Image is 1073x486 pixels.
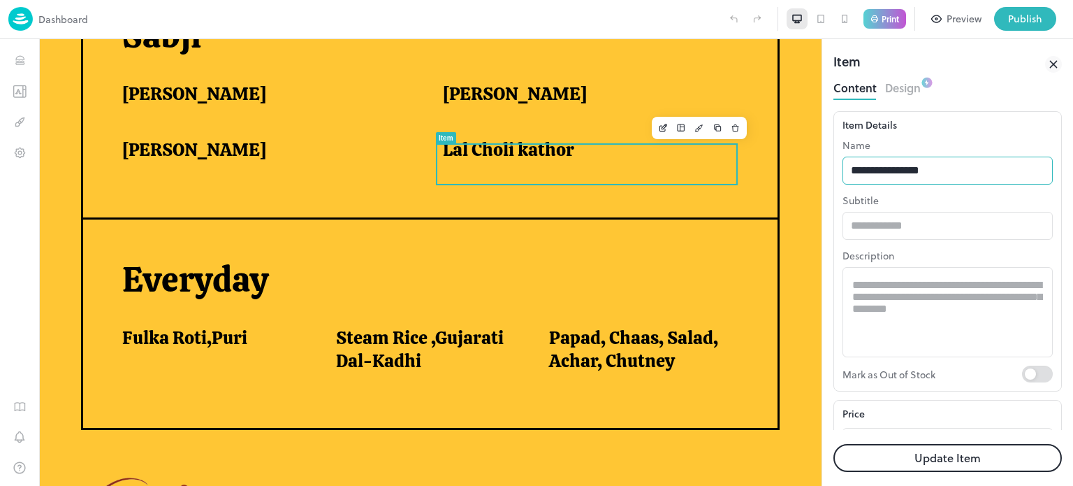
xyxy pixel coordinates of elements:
div: Preview [947,11,981,27]
span: Papad, Chaas, Salad, Achar, Chutney [510,287,689,333]
p: Mark as Out of Stock [842,366,1022,383]
label: Redo (Ctrl + Y) [745,7,769,31]
button: Preview [924,7,990,31]
p: Everyday [83,220,707,262]
p: Price [842,406,865,421]
div: Publish [1008,11,1042,27]
span: [PERSON_NAME] [83,99,227,122]
p: Name [842,138,1053,152]
span: Lal Choli kathor [404,99,535,122]
button: Edit [615,80,633,98]
label: Undo (Ctrl + Z) [722,7,745,31]
button: Design [651,80,669,98]
p: Dashboard [38,12,88,27]
div: Item Details [842,117,1053,132]
p: Print [882,15,899,23]
button: Duplicate [669,80,687,98]
span: Fulka Roti,Puri [83,287,208,310]
div: Item [400,95,414,103]
img: logo-86c26b7e.jpg [8,7,33,31]
p: Description [842,248,1053,263]
button: Design [885,77,921,96]
button: Content [833,77,877,96]
span: Steam Rice ,Gujarati Dal-Kadhi [297,287,476,333]
button: Layout [633,80,651,98]
span: [PERSON_NAME] [83,43,227,66]
p: Subtitle [842,193,1053,208]
button: Update Item [833,444,1062,472]
span: [PERSON_NAME] [404,43,548,66]
div: Item [833,52,861,77]
button: Delete [687,80,706,98]
button: Publish [994,7,1056,31]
